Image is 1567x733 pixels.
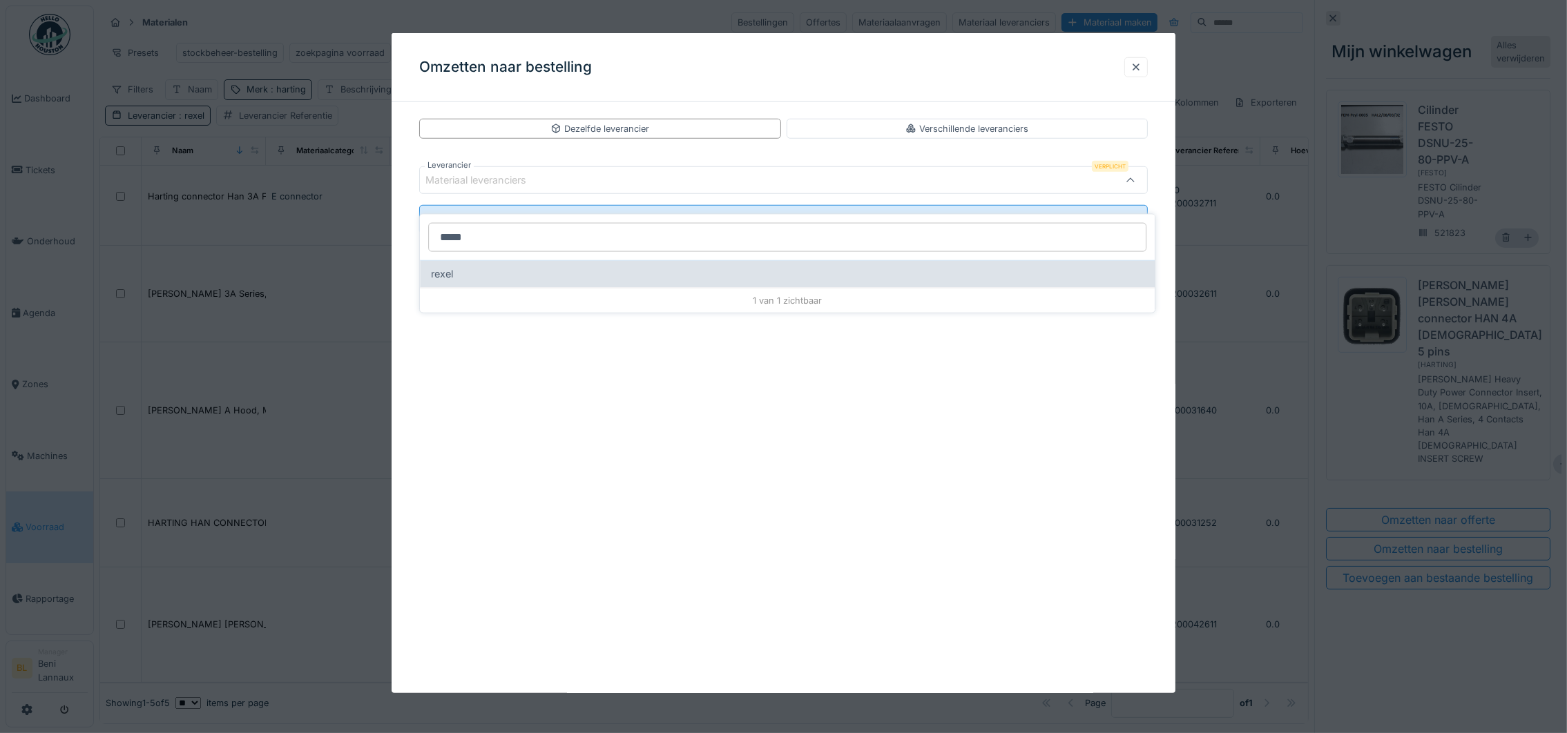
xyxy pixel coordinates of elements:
div: Verschillende leveranciers [905,122,1028,135]
div: 1 van 1 zichtbaar [420,288,1155,313]
span: rexel [431,266,453,282]
div: Materiaal leveranciers [425,173,546,188]
h3: Omzetten naar bestelling [419,59,592,76]
div: Verplicht [1092,161,1128,172]
div: Dezelfde leverancier [550,122,649,135]
label: Leverancier [425,159,474,171]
